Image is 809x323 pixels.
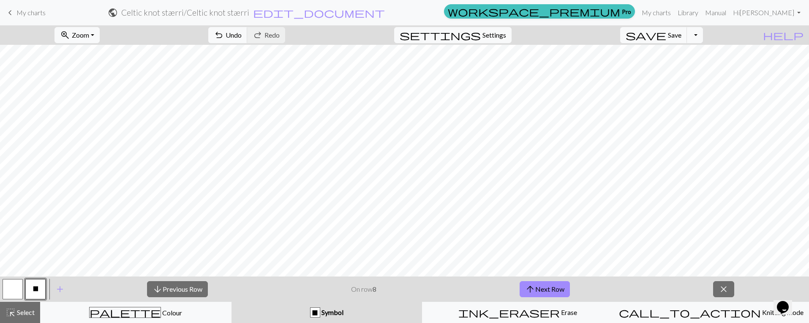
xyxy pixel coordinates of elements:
div: X [311,308,320,318]
button: Zoom [54,27,100,43]
span: close [719,283,729,295]
span: undo [214,29,224,41]
a: Hi[PERSON_NAME] [730,4,804,21]
span: edit_document [253,7,385,19]
a: My charts [5,5,46,20]
span: workspace_premium [448,5,620,17]
a: My charts [638,4,674,21]
span: Select [16,308,35,316]
iframe: chat widget [774,289,801,315]
span: Settings [482,30,506,40]
button: X [25,279,46,299]
span: save [626,29,666,41]
span: Zoom [72,31,89,39]
button: Knitting mode [613,302,809,323]
button: Next Row [520,281,570,297]
h2: Celtic knot stærri / Celtic knot stærri [121,8,249,17]
button: Save [620,27,687,43]
button: X Symbol [232,302,422,323]
span: zoom_in [60,29,70,41]
span: keyboard_arrow_left [5,7,15,19]
span: Erase [560,308,577,316]
span: My charts [16,8,46,16]
button: SettingsSettings [394,27,512,43]
span: call_to_action [619,307,761,318]
span: no stitch [33,285,38,292]
span: palette [90,307,161,318]
a: Pro [444,4,635,19]
span: Knitting mode [761,308,804,316]
span: Colour [161,309,182,317]
span: settings [400,29,481,41]
strong: 8 [373,285,376,293]
p: On row [351,284,376,294]
button: Colour [40,302,232,323]
span: add [55,283,65,295]
span: help [763,29,804,41]
button: Undo [208,27,248,43]
a: Library [674,4,702,21]
span: highlight_alt [5,307,16,318]
button: Previous Row [147,281,208,297]
a: Manual [702,4,730,21]
span: arrow_upward [525,283,535,295]
span: Undo [226,31,242,39]
span: arrow_downward [153,283,163,295]
span: Save [668,31,681,39]
i: Settings [400,30,481,40]
span: public [108,7,118,19]
span: ink_eraser [458,307,560,318]
span: Symbol [320,308,343,316]
button: Erase [422,302,613,323]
